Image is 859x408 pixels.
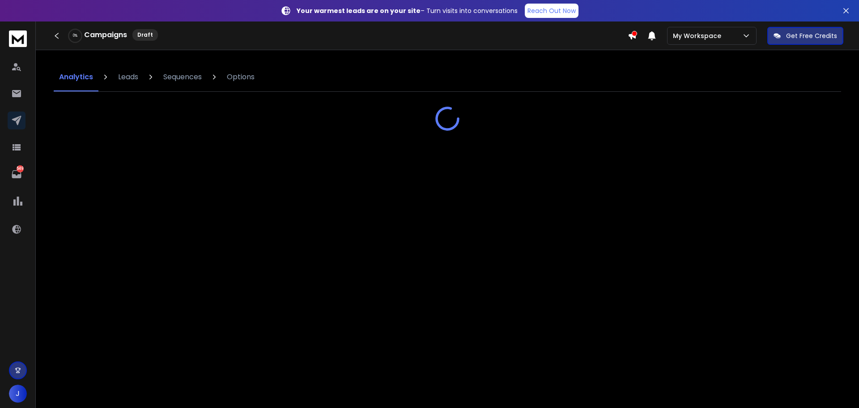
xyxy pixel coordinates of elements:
p: – Turn visits into conversations [297,6,518,15]
a: Analytics [54,63,98,91]
img: logo [9,30,27,47]
p: Reach Out Now [527,6,576,15]
strong: Your warmest leads are on your site [297,6,421,15]
a: Leads [113,63,144,91]
button: J [9,385,27,403]
a: Sequences [158,63,207,91]
p: Get Free Credits [786,31,837,40]
p: Options [227,72,255,82]
p: 0 % [73,33,77,39]
p: My Workspace [673,31,725,40]
a: Reach Out Now [525,4,578,18]
p: Leads [118,72,138,82]
a: Options [221,63,260,91]
p: Analytics [59,72,93,82]
a: 549 [8,165,26,183]
div: Draft [132,29,158,41]
p: Sequences [163,72,202,82]
p: 549 [17,165,24,172]
button: Get Free Credits [767,27,843,45]
h1: Campaigns [84,30,127,40]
